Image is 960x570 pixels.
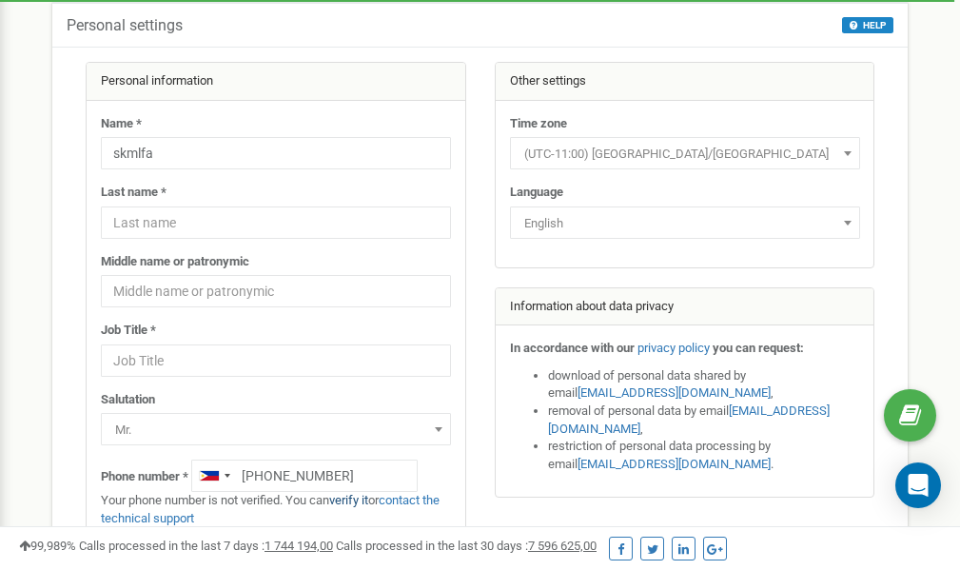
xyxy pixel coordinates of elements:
[101,492,451,527] p: Your phone number is not verified. You can or
[108,417,444,443] span: Mr.
[895,462,941,508] div: Open Intercom Messenger
[101,206,451,239] input: Last name
[548,438,860,473] li: restriction of personal data processing by email .
[517,210,853,237] span: English
[496,288,874,326] div: Information about data privacy
[101,184,167,202] label: Last name *
[101,413,451,445] span: Mr.
[192,461,236,491] div: Telephone country code
[578,457,771,471] a: [EMAIL_ADDRESS][DOMAIN_NAME]
[496,63,874,101] div: Other settings
[517,141,853,167] span: (UTC-11:00) Pacific/Midway
[101,468,188,486] label: Phone number *
[101,344,451,377] input: Job Title
[842,17,893,33] button: HELP
[79,539,333,553] span: Calls processed in the last 7 days :
[191,460,418,492] input: +1-800-555-55-55
[336,539,597,553] span: Calls processed in the last 30 days :
[101,253,249,271] label: Middle name or patronymic
[19,539,76,553] span: 99,989%
[510,137,860,169] span: (UTC-11:00) Pacific/Midway
[264,539,333,553] u: 1 744 194,00
[637,341,710,355] a: privacy policy
[329,493,368,507] a: verify it
[101,275,451,307] input: Middle name or patronymic
[101,493,440,525] a: contact the technical support
[528,539,597,553] u: 7 596 625,00
[548,367,860,403] li: download of personal data shared by email ,
[713,341,804,355] strong: you can request:
[101,137,451,169] input: Name
[578,385,771,400] a: [EMAIL_ADDRESS][DOMAIN_NAME]
[548,403,830,436] a: [EMAIL_ADDRESS][DOMAIN_NAME]
[87,63,465,101] div: Personal information
[510,184,563,202] label: Language
[510,115,567,133] label: Time zone
[510,206,860,239] span: English
[548,403,860,438] li: removal of personal data by email ,
[101,322,156,340] label: Job Title *
[510,341,635,355] strong: In accordance with our
[67,17,183,34] h5: Personal settings
[101,391,155,409] label: Salutation
[101,115,142,133] label: Name *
